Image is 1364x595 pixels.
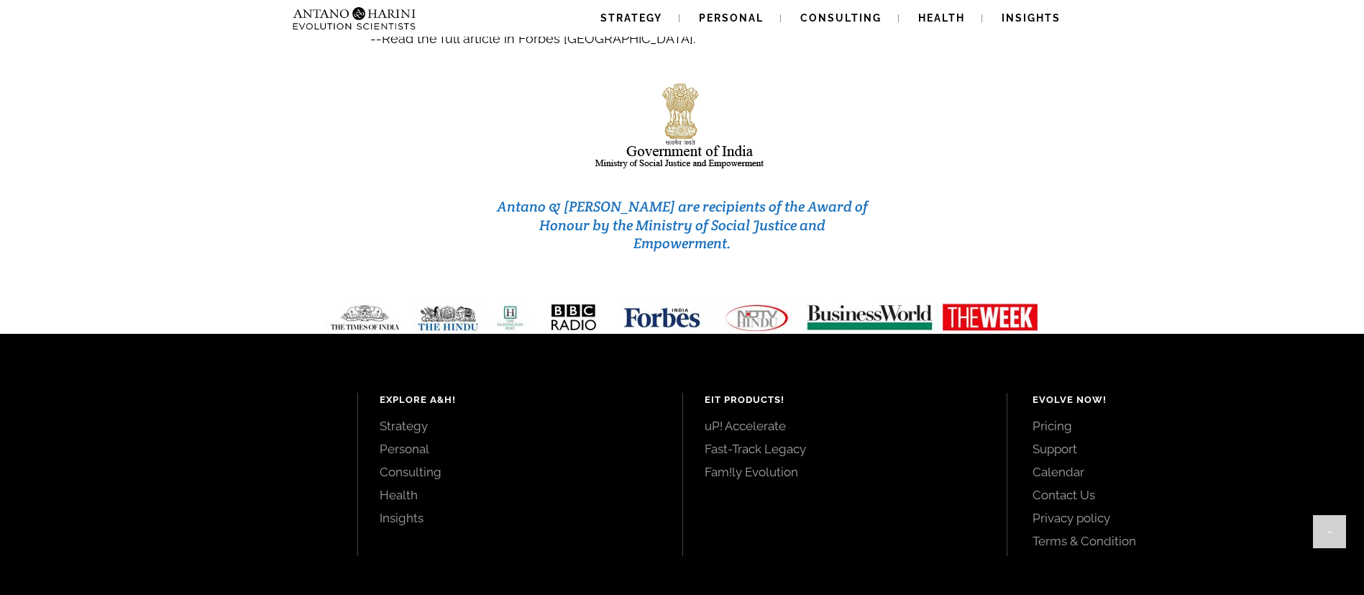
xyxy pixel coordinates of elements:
[380,510,661,526] a: Insights
[370,31,382,46] span: --
[1033,418,1332,434] a: Pricing
[1033,393,1332,407] h4: Evolve Now!
[699,12,764,24] span: Personal
[594,79,771,172] img: india-logo1
[1033,510,1332,526] a: Privacy policy
[600,12,662,24] span: Strategy
[705,418,986,434] a: uP! Accelerate
[380,393,661,407] h4: Explore A&H!
[380,487,661,503] a: Health
[705,464,986,480] a: Fam!ly Evolution
[1033,533,1332,549] a: Terms & Condition
[800,12,882,24] span: Consulting
[705,441,986,457] a: Fast-Track Legacy
[1033,464,1332,480] a: Calendar
[493,198,872,253] h3: Antano & [PERSON_NAME] are recipients of the Award of Honour by the Ministry of Social Justice an...
[314,303,1051,332] img: Media-Strip
[1033,441,1332,457] a: Support
[380,418,661,434] a: Strategy
[1002,12,1061,24] span: Insights
[918,12,965,24] span: Health
[705,393,986,407] h4: EIT Products!
[1033,487,1332,503] a: Contact Us
[380,441,661,457] a: Personal
[382,31,695,46] span: Read the full article in Forbes [GEOGRAPHIC_DATA].
[380,464,661,480] a: Consulting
